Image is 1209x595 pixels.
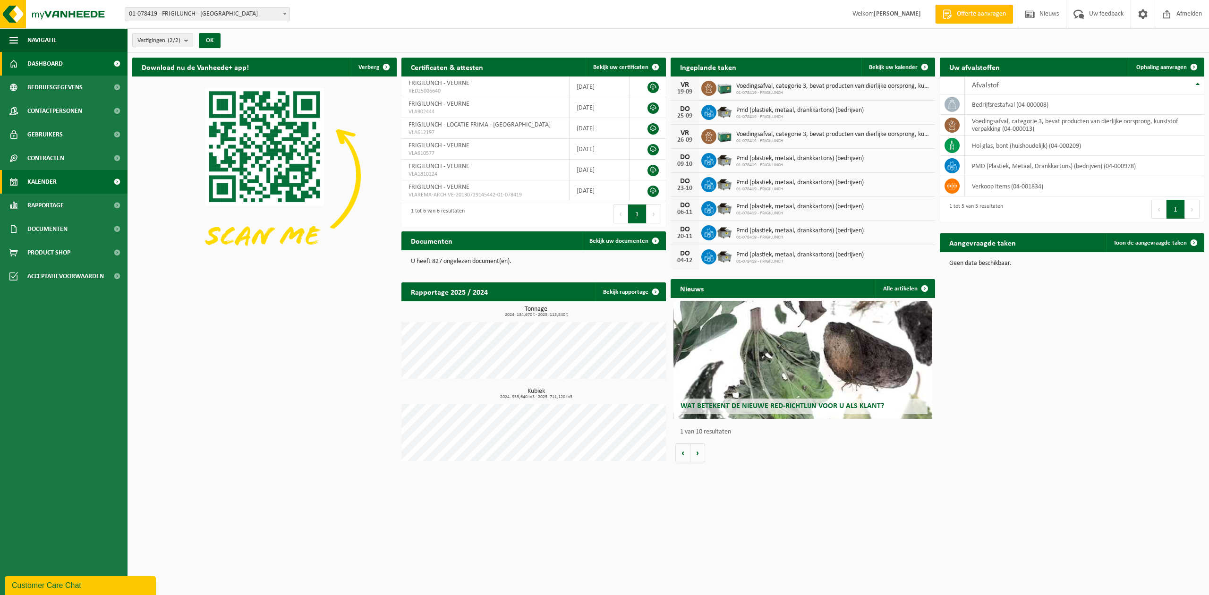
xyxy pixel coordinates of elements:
[675,178,694,185] div: DO
[716,200,732,216] img: WB-5000-GAL-GY-01
[675,81,694,89] div: VR
[736,162,864,168] span: 01-078419 - FRIGILUNCH
[675,202,694,209] div: DO
[675,137,694,144] div: 26-09
[409,184,469,191] span: FRIGILUNCH - VEURNE
[945,199,1003,220] div: 1 tot 5 van 5 resultaten
[27,52,63,76] span: Dashboard
[736,107,864,114] span: Pmd (plastiek, metaal, drankkartons) (bedrijven)
[675,129,694,137] div: VR
[411,258,656,265] p: U heeft 827 ongelezen document(en).
[716,127,732,144] img: PB-LB-0680-HPE-GN-01
[876,279,934,298] a: Alle artikelen
[1114,240,1187,246] span: Toon de aangevraagde taken
[406,204,465,224] div: 1 tot 6 van 6 resultaten
[586,58,665,76] a: Bekijk uw certificaten
[1106,233,1203,252] a: Toon de aangevraagde taken
[401,231,462,250] h2: Documenten
[406,313,666,317] span: 2024: 134,670 t - 2025: 113,840 t
[675,89,694,95] div: 19-09
[570,118,630,139] td: [DATE]
[132,76,397,275] img: Download de VHEPlus App
[681,402,884,410] span: Wat betekent de nieuwe RED-richtlijn voor u als klant?
[736,259,864,264] span: 01-078419 - FRIGILUNCH
[570,160,630,180] td: [DATE]
[716,176,732,192] img: WB-5000-GAL-GY-01
[940,58,1009,76] h2: Uw afvalstoffen
[27,146,64,170] span: Contracten
[1151,200,1166,219] button: Previous
[736,114,864,120] span: 01-078419 - FRIGILUNCH
[409,108,562,116] span: VLA902444
[736,235,864,240] span: 01-078419 - FRIGILUNCH
[137,34,180,48] span: Vestigingen
[27,170,57,194] span: Kalender
[27,264,104,288] span: Acceptatievoorwaarden
[965,94,1204,115] td: bedrijfsrestafval (04-000008)
[861,58,934,76] a: Bekijk uw kalender
[199,33,221,48] button: OK
[401,58,493,76] h2: Certificaten & attesten
[125,8,289,21] span: 01-078419 - FRIGILUNCH - VEURNE
[628,204,647,223] button: 1
[409,163,469,170] span: FRIGILUNCH - VEURNE
[965,136,1204,156] td: hol glas, bont (huishoudelijk) (04-000209)
[675,209,694,216] div: 06-11
[409,101,469,108] span: FRIGILUNCH - VEURNE
[570,139,630,160] td: [DATE]
[589,238,648,244] span: Bekijk uw documenten
[736,227,864,235] span: Pmd (plastiek, metaal, drankkartons) (bedrijven)
[972,82,999,89] span: Afvalstof
[358,64,379,70] span: Verberg
[409,87,562,95] span: RED25006640
[409,142,469,149] span: FRIGILUNCH - VEURNE
[675,113,694,119] div: 25-09
[965,176,1204,196] td: verkoop items (04-001834)
[570,180,630,201] td: [DATE]
[27,99,82,123] span: Contactpersonen
[716,248,732,264] img: WB-5000-GAL-GY-01
[673,301,933,419] a: Wat betekent de nieuwe RED-richtlijn voor u als klant?
[596,282,665,301] a: Bekijk rapportage
[409,150,562,157] span: VLA610577
[675,161,694,168] div: 09-10
[582,231,665,250] a: Bekijk uw documenten
[27,28,57,52] span: Navigatie
[409,191,562,199] span: VLAREMA-ARCHIVE-20130729145442-01-078419
[675,153,694,161] div: DO
[401,282,497,301] h2: Rapportage 2025 / 2024
[716,79,732,95] img: PB-LB-0680-HPE-GN-01
[406,388,666,399] h3: Kubiek
[736,83,930,90] span: Voedingsafval, categorie 3, bevat producten van dierlijke oorsprong, kunststof v...
[5,574,158,595] iframe: chat widget
[570,97,630,118] td: [DATE]
[406,395,666,399] span: 2024: 933,640 m3 - 2025: 711,120 m3
[935,5,1013,24] a: Offerte aanvragen
[168,37,180,43] count: (2/2)
[406,306,666,317] h3: Tonnage
[736,187,864,192] span: 01-078419 - FRIGILUNCH
[736,203,864,211] span: Pmd (plastiek, metaal, drankkartons) (bedrijven)
[671,279,713,297] h2: Nieuws
[132,33,193,47] button: Vestigingen(2/2)
[949,260,1195,267] p: Geen data beschikbaar.
[593,64,648,70] span: Bekijk uw certificaten
[716,224,732,240] img: WB-5000-GAL-GY-01
[869,64,918,70] span: Bekijk uw kalender
[965,115,1204,136] td: voedingsafval, categorie 3, bevat producten van dierlijke oorsprong, kunststof verpakking (04-000...
[1166,200,1185,219] button: 1
[27,123,63,146] span: Gebruikers
[736,251,864,259] span: Pmd (plastiek, metaal, drankkartons) (bedrijven)
[409,170,562,178] span: VLA1810224
[675,105,694,113] div: DO
[736,155,864,162] span: Pmd (plastiek, metaal, drankkartons) (bedrijven)
[680,429,930,435] p: 1 van 10 resultaten
[409,80,469,87] span: FRIGILUNCH - VEURNE
[132,58,258,76] h2: Download nu de Vanheede+ app!
[1129,58,1203,76] a: Ophaling aanvragen
[736,138,930,144] span: 01-078419 - FRIGILUNCH
[647,204,661,223] button: Next
[940,233,1025,252] h2: Aangevraagde taken
[613,204,628,223] button: Previous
